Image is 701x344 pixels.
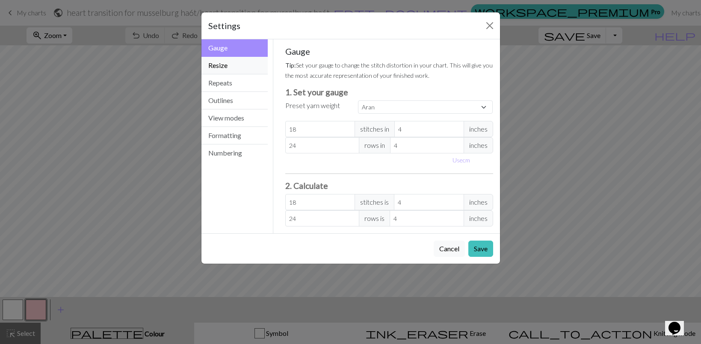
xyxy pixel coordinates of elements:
[201,57,268,74] button: Resize
[285,62,296,69] strong: Tip:
[464,194,493,210] span: inches
[355,194,394,210] span: stitches is
[201,109,268,127] button: View modes
[464,210,493,226] span: inches
[359,137,390,153] span: rows in
[201,74,268,92] button: Repeats
[468,241,493,257] button: Save
[285,100,340,111] label: Preset yarn weight
[665,310,692,335] iframe: chat widget
[285,62,493,79] small: Set your gauge to change the stitch distortion in your chart. This will give you the most accurat...
[208,19,240,32] h5: Settings
[201,92,268,109] button: Outlines
[201,127,268,144] button: Formatting
[201,144,268,162] button: Numbering
[434,241,465,257] button: Cancel
[483,19,497,32] button: Close
[464,137,493,153] span: inches
[355,121,395,137] span: stitches in
[464,121,493,137] span: inches
[449,153,474,167] button: Usecm
[359,210,390,226] span: rows is
[285,46,493,56] h5: Gauge
[285,87,493,97] h3: 1. Set your gauge
[201,39,268,57] button: Gauge
[285,181,493,191] h3: 2. Calculate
